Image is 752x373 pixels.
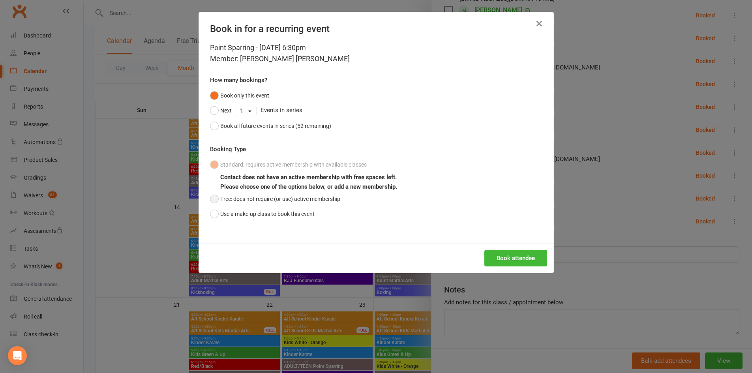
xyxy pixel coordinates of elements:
b: Contact does not have an active membership with free spaces left. [220,174,397,181]
button: Book all future events in series (52 remaining) [210,118,331,133]
div: Events in series [210,103,542,118]
div: Open Intercom Messenger [8,346,27,365]
div: Book all future events in series (52 remaining) [220,122,331,130]
button: Book only this event [210,88,269,103]
button: Book attendee [484,250,547,266]
button: Free: does not require (or use) active membership [210,191,340,206]
h4: Book in for a recurring event [210,23,542,34]
label: How many bookings? [210,75,267,85]
button: Use a make-up class to book this event [210,206,315,221]
div: Point Sparring - [DATE] 6:30pm Member: [PERSON_NAME] [PERSON_NAME] [210,42,542,64]
label: Booking Type [210,144,246,154]
button: Close [533,17,546,30]
b: Please choose one of the options below, or add a new membership. [220,183,397,190]
button: Next [210,103,232,118]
